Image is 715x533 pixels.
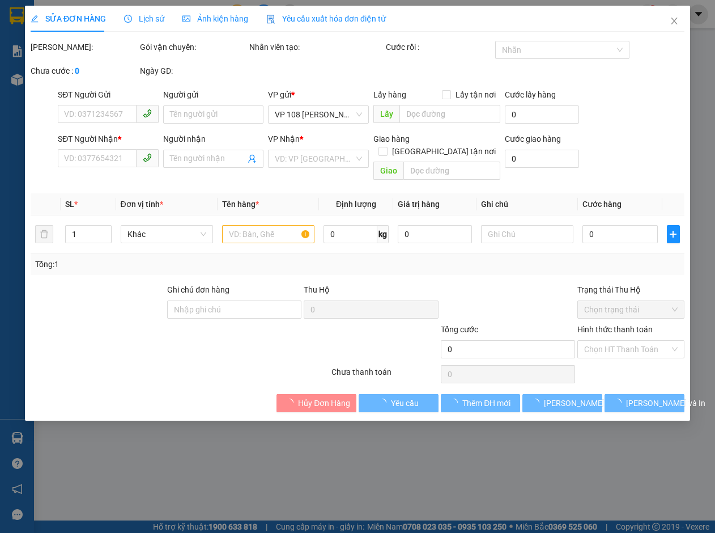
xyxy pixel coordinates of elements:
[373,134,410,143] span: Giao hàng
[614,399,626,407] span: loading
[626,397,705,409] span: [PERSON_NAME] và In
[359,394,439,412] button: Yêu cầu
[386,41,493,53] div: Cước rồi :
[336,200,376,209] span: Định lượng
[124,14,164,23] span: Lịch sử
[140,41,247,53] div: Gói vận chuyển:
[373,90,406,99] span: Lấy hàng
[124,15,132,23] span: clock-circle
[140,65,247,77] div: Ngày GD:
[182,14,248,23] span: Ảnh kiện hàng
[505,134,561,143] label: Cước giao hàng
[121,200,163,209] span: Đơn vị tính
[298,397,350,409] span: Hủy Đơn Hàng
[143,109,152,118] span: phone
[373,105,399,123] span: Lấy
[222,225,314,243] input: VD: Bàn, Ghế
[522,394,602,412] button: [PERSON_NAME] thay đổi
[476,193,578,215] th: Ghi chú
[266,14,386,23] span: Yêu cầu xuất hóa đơn điện tử
[330,366,440,386] div: Chưa thanh toán
[163,133,264,145] div: Người nhận
[450,399,463,407] span: loading
[531,399,544,407] span: loading
[441,394,521,412] button: Thêm ĐH mới
[388,145,500,158] span: [GEOGRAPHIC_DATA] tận nơi
[248,154,257,163] span: user-add
[441,325,478,334] span: Tổng cước
[373,162,403,180] span: Giao
[167,285,229,294] label: Ghi chú đơn hàng
[398,200,440,209] span: Giá trị hàng
[276,394,356,412] button: Hủy Đơn Hàng
[31,15,39,23] span: edit
[249,41,384,53] div: Nhân viên tạo:
[577,284,684,296] div: Trạng thái Thu Hộ
[58,133,159,145] div: SĐT Người Nhận
[31,65,138,77] div: Chưa cước :
[451,88,500,101] span: Lấy tận nơi
[182,15,190,23] span: picture
[58,88,159,101] div: SĐT Người Gửi
[35,258,277,270] div: Tổng: 1
[222,200,259,209] span: Tên hàng
[463,397,511,409] span: Thêm ĐH mới
[266,15,275,24] img: icon
[167,301,301,319] input: Ghi chú đơn hàng
[31,41,138,53] div: [PERSON_NAME]:
[143,153,152,162] span: phone
[75,66,79,75] b: 0
[403,162,500,180] input: Dọc đường
[667,225,680,243] button: plus
[670,16,679,26] span: close
[65,200,74,209] span: SL
[584,301,678,318] span: Chọn trạng thái
[399,105,500,123] input: Dọc đường
[544,397,635,409] span: [PERSON_NAME] thay đổi
[275,106,363,123] span: VP 108 Lê Hồng Phong - Vũng Tàu
[658,6,690,37] button: Close
[667,230,679,239] span: plus
[377,225,389,243] span: kg
[163,88,264,101] div: Người gửi
[378,399,391,407] span: loading
[35,225,53,243] button: delete
[605,394,684,412] button: [PERSON_NAME] và In
[269,134,300,143] span: VP Nhận
[505,90,556,99] label: Cước lấy hàng
[582,200,622,209] span: Cước hàng
[286,399,298,407] span: loading
[269,88,369,101] div: VP gửi
[505,105,579,124] input: Cước lấy hàng
[31,14,106,23] span: SỬA ĐƠN HÀNG
[505,150,579,168] input: Cước giao hàng
[127,226,206,243] span: Khác
[391,397,419,409] span: Yêu cầu
[481,225,573,243] input: Ghi Chú
[577,325,653,334] label: Hình thức thanh toán
[304,285,330,294] span: Thu Hộ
